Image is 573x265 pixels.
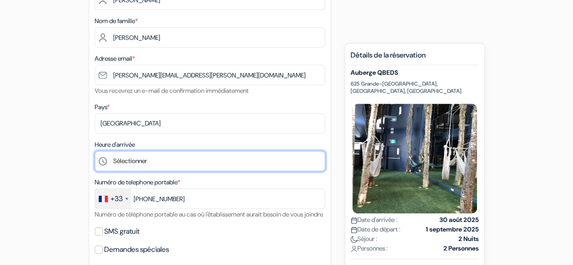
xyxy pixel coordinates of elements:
h5: Auberge QBEDS [351,69,479,77]
img: calendar.svg [351,217,357,224]
label: Adresse email [95,54,135,63]
label: Demandes spéciales [104,243,169,256]
div: France: +33 [95,189,131,208]
label: Heure d'arrivée [95,140,135,149]
h5: Détails de la réservation [351,51,479,65]
p: 625 Grande-[GEOGRAPHIC_DATA], [GEOGRAPHIC_DATA], [GEOGRAPHIC_DATA] [351,80,479,95]
span: Date d'arrivée : [351,215,397,225]
span: Date de départ : [351,225,400,234]
input: Entrer adresse e-mail [95,65,325,85]
strong: 2 Personnes [443,244,479,253]
label: SMS gratuit [104,225,140,238]
label: Pays [95,102,110,112]
img: calendar.svg [351,226,357,233]
span: Séjour : [351,234,377,244]
img: moon.svg [351,236,357,243]
input: Entrer le nom de famille [95,27,325,48]
strong: 1 septembre 2025 [426,225,479,234]
small: Numéro de téléphone portable au cas où l'établissement aurait besoin de vous joindre [95,210,323,218]
img: user_icon.svg [351,246,357,252]
label: Numéro de telephone portable [95,178,180,187]
span: Personnes : [351,244,388,253]
strong: 2 Nuits [458,234,479,244]
input: 6 12 34 56 78 [95,188,325,209]
div: +33 [111,193,123,204]
label: Nom de famille [95,16,138,26]
small: Vous recevrez un e-mail de confirmation immédiatement [95,87,249,95]
strong: 30 août 2025 [439,215,479,225]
